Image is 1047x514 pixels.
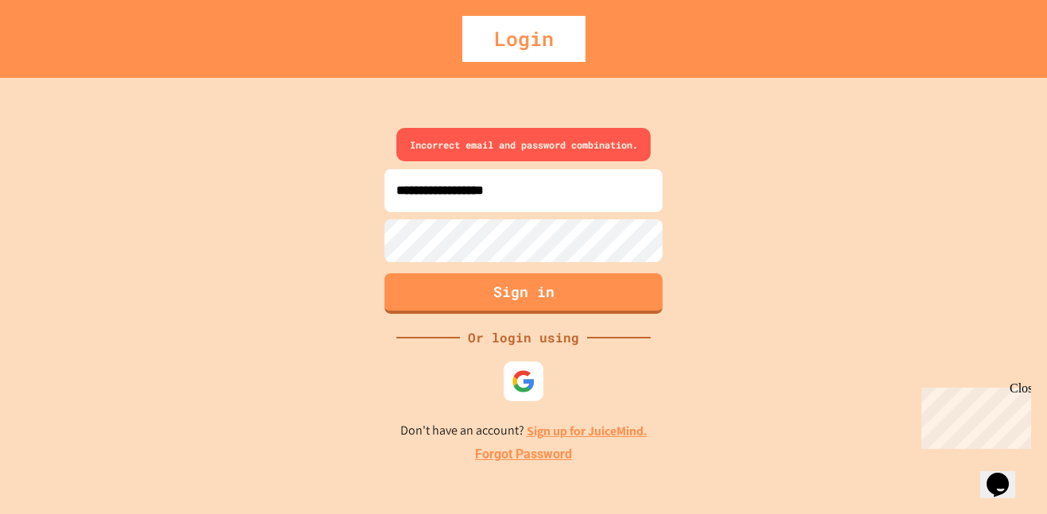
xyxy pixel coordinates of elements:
button: Sign in [384,273,663,314]
div: Login [462,16,585,62]
iframe: chat widget [980,450,1031,498]
iframe: chat widget [915,381,1031,449]
div: Chat with us now!Close [6,6,110,101]
p: Don't have an account? [400,421,647,441]
img: google-icon.svg [512,369,535,393]
div: Or login using [460,328,587,347]
a: Sign up for JuiceMind. [527,423,647,439]
a: Forgot Password [475,445,572,464]
div: Incorrect email and password combination. [396,128,651,161]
